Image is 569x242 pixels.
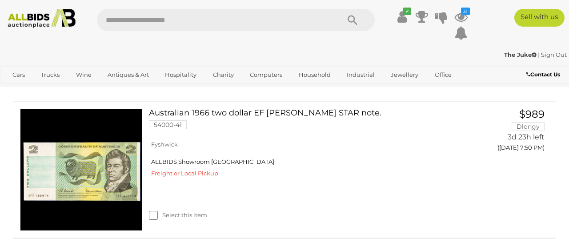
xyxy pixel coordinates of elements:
a: Sign Out [541,51,567,58]
a: Charity [207,67,240,82]
a: Australian 1966 two dollar EF [PERSON_NAME] STAR note. 54000-41 [156,109,459,136]
img: Allbids.com.au [4,9,79,28]
a: Sports [7,82,36,97]
a: Jewellery [385,67,424,82]
a: 31 [454,9,468,25]
span: $989 [519,108,545,120]
a: Industrial [341,67,381,82]
a: $989 Dlongy 3d 23h left ([DATE] 7:50 PM) [472,109,547,156]
strong: The Juke [504,51,537,58]
a: Contact Us [526,70,562,79]
a: ✔ [396,9,409,25]
i: ✔ [403,8,411,15]
a: The Juke [504,51,538,58]
button: Search [330,9,375,31]
a: Cars [7,67,31,82]
label: Select this item [149,211,207,219]
a: Hospitality [159,67,202,82]
a: Antiques & Art [102,67,155,82]
a: [GEOGRAPHIC_DATA] [41,82,116,97]
a: Office [429,67,457,82]
b: Contact Us [526,71,560,78]
i: 31 [461,8,470,15]
a: Sell with us [514,9,565,27]
a: Wine [70,67,97,82]
a: Computers [244,67,288,82]
a: Household [293,67,337,82]
span: | [538,51,540,58]
a: Trucks [35,67,65,82]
